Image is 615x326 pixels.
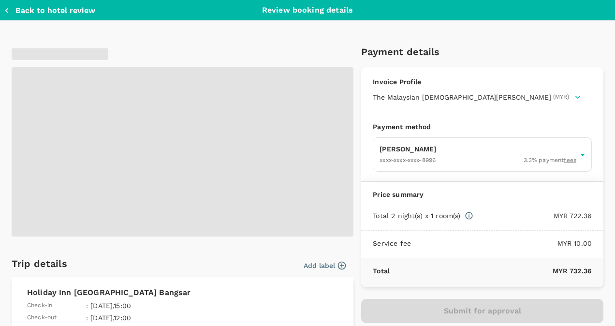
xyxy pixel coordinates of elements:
[373,137,592,172] div: [PERSON_NAME]XXXX-XXXX-XXXX-89963.3% paymentfees
[27,313,57,323] span: Check-out
[27,287,338,298] p: Holiday Inn [GEOGRAPHIC_DATA] Bangsar
[373,122,592,132] p: Payment method
[86,301,88,311] span: :
[411,238,592,248] p: MYR 10.00
[4,6,95,15] button: Back to hotel review
[27,301,52,311] span: Check-in
[373,92,581,102] button: The Malaysian [DEMOGRAPHIC_DATA][PERSON_NAME](MYR)
[473,211,592,221] p: MYR 722.36
[553,92,569,102] span: (MYR)
[86,313,88,323] span: :
[380,144,576,154] p: [PERSON_NAME]
[524,156,576,165] span: 3.3 % payment
[90,301,242,311] p: [DATE] , 15:00
[373,92,551,102] span: The Malaysian [DEMOGRAPHIC_DATA][PERSON_NAME]
[380,157,436,163] span: XXXX-XXXX-XXXX-8996
[390,266,592,276] p: MYR 732.36
[90,313,242,323] p: [DATE] , 12:00
[373,77,592,87] p: Invoice Profile
[262,4,353,16] p: Review booking details
[12,256,67,271] h6: Trip details
[373,238,411,248] p: Service fee
[304,261,346,270] button: Add label
[373,211,460,221] p: Total 2 night(s) x 1 room(s)
[564,157,576,163] u: fees
[361,44,603,59] h6: Payment details
[373,190,592,199] p: Price summary
[373,266,390,276] p: Total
